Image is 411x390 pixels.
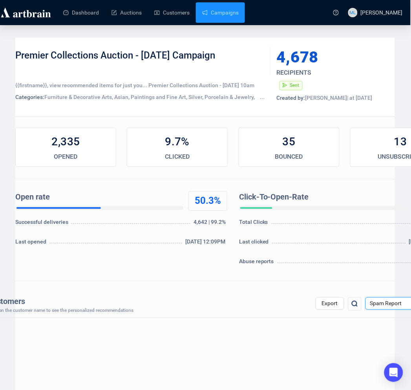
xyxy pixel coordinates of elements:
div: 9.7% [127,134,227,150]
button: Export [316,297,344,310]
div: BOUNCED [239,152,339,161]
div: Successful deliveries [15,218,70,230]
div: 2,335 [16,134,116,150]
div: Click-To-Open-Rate [239,191,404,203]
a: Dashboard [63,2,99,23]
span: Sent [290,82,300,88]
div: Abuse reports [239,257,276,269]
div: 4,642 | 99.2% [194,218,227,230]
span: [PERSON_NAME] [361,9,403,16]
div: 35 [239,134,339,150]
span: question-circle [333,10,339,15]
span: send [283,83,287,88]
div: Open Intercom Messenger [384,363,403,382]
span: Categories: [15,94,44,100]
div: OPENED [16,152,116,161]
div: Furniture & Decorative Arts, Asian, Paintings and Fine Art, Silver, Porcelain & Jewelry, Ephemera... [15,93,265,101]
div: Premier Collections Auction - [DATE] Campaign [15,49,265,73]
div: Open rate [15,191,180,203]
div: [DATE] 12:09PM [185,238,227,249]
img: search.png [350,299,360,309]
span: Created by: [277,95,305,101]
a: Auctions [111,2,142,23]
div: 50.3% [189,195,227,207]
div: Total Clicks [239,218,270,230]
div: CLICKED [127,152,227,161]
div: {{firstname}}, view recommended items for just you... Premier Collections Auction - [DATE] 10am [15,81,265,89]
span: ML [350,9,356,16]
a: Customers [154,2,190,23]
span: Export [322,300,338,307]
a: Campaigns [202,2,239,23]
div: Last opened [15,238,48,249]
div: Last clicked [239,238,271,249]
